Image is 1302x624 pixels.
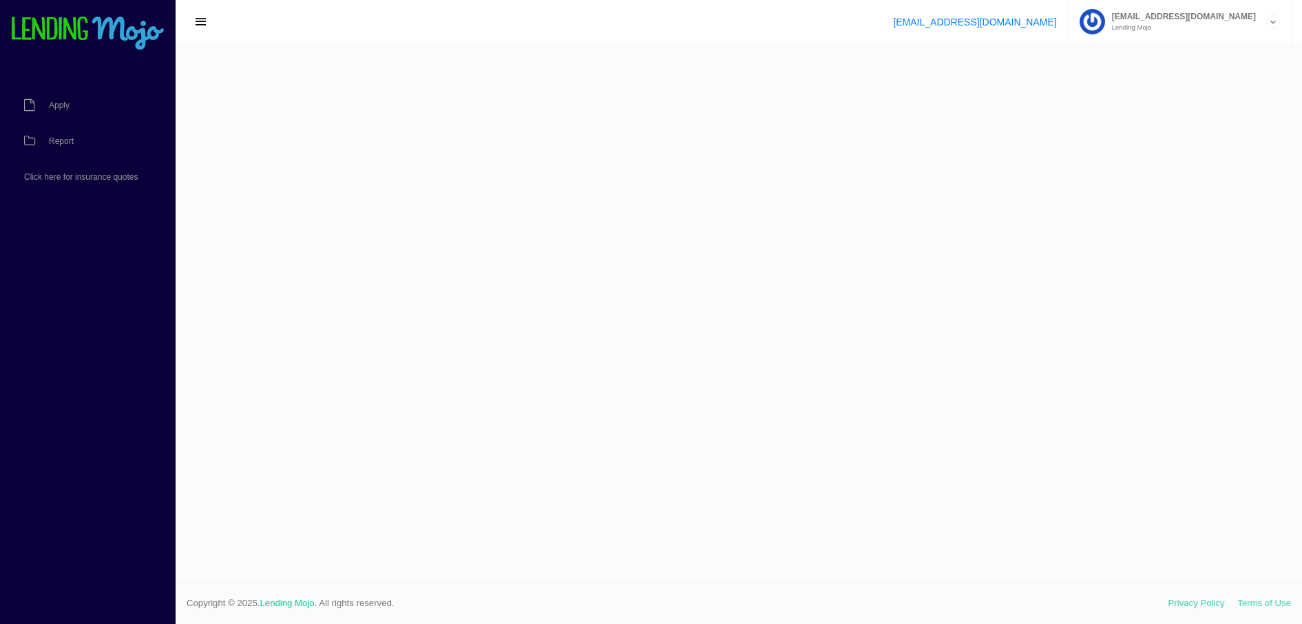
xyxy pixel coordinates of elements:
span: Click here for insurance quotes [24,173,138,181]
a: Privacy Policy [1168,598,1225,608]
span: Copyright © 2025. . All rights reserved. [187,596,1168,610]
img: logo-small.png [10,17,165,51]
img: Profile image [1080,9,1105,34]
a: Lending Mojo [260,598,315,608]
a: [EMAIL_ADDRESS][DOMAIN_NAME] [893,17,1056,28]
span: Report [49,137,74,145]
small: Lending Mojo [1105,24,1256,31]
a: Terms of Use [1237,598,1291,608]
span: [EMAIL_ADDRESS][DOMAIN_NAME] [1105,12,1256,21]
span: Apply [49,101,70,110]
